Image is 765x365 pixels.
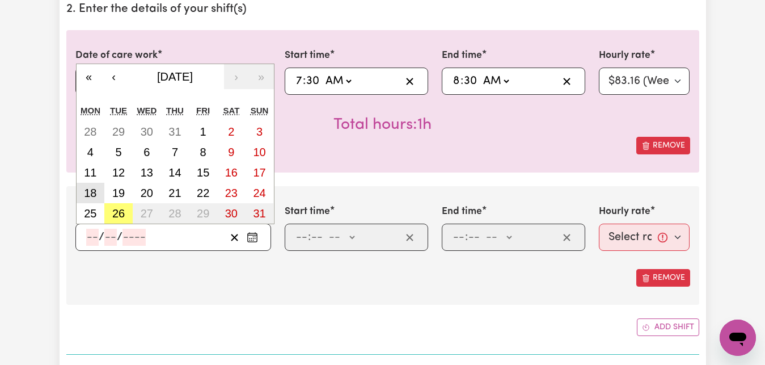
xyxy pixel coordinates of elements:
input: -- [86,229,99,246]
abbr: July 30, 2025 [141,125,153,138]
abbr: Sunday [251,106,269,115]
button: August 2, 2025 [217,121,246,142]
label: Date of care work [75,48,158,63]
button: August 4, 2025 [77,142,105,162]
span: : [460,75,463,87]
button: July 29, 2025 [104,121,133,142]
abbr: Monday [81,106,100,115]
button: Remove this shift [636,269,690,287]
label: Hourly rate [599,48,650,63]
input: -- [463,73,477,90]
button: August 17, 2025 [246,162,274,183]
abbr: July 29, 2025 [112,125,125,138]
h2: 2. Enter the details of your shift(s) [66,2,699,16]
button: August 16, 2025 [217,162,246,183]
button: August 15, 2025 [189,162,217,183]
button: August 8, 2025 [189,142,217,162]
button: › [224,64,249,89]
button: August 12, 2025 [104,162,133,183]
button: August 23, 2025 [217,183,246,203]
button: August 18, 2025 [77,183,105,203]
abbr: August 20, 2025 [141,187,153,199]
button: August 22, 2025 [189,183,217,203]
abbr: August 7, 2025 [172,146,178,158]
button: August 21, 2025 [161,183,189,203]
abbr: August 12, 2025 [112,166,125,179]
button: August 7, 2025 [161,142,189,162]
abbr: August 3, 2025 [256,125,263,138]
abbr: August 9, 2025 [228,146,234,158]
abbr: August 6, 2025 [143,146,150,158]
button: August 26, 2025 [104,203,133,224]
input: ---- [122,229,146,246]
label: End time [442,204,482,219]
abbr: August 27, 2025 [141,207,153,220]
button: Enter the date of care work [243,229,261,246]
abbr: August 1, 2025 [200,125,206,138]
button: August 9, 2025 [217,142,246,162]
label: Start time [285,204,330,219]
button: » [249,64,274,89]
abbr: August 29, 2025 [197,207,209,220]
label: Date of care work [75,204,158,219]
span: / [117,231,122,244]
span: : [308,231,311,244]
button: August 6, 2025 [133,142,161,162]
span: Total hours worked: 1 hour [333,117,432,133]
span: [DATE] [157,70,193,83]
abbr: Thursday [166,106,184,115]
abbr: July 28, 2025 [84,125,96,138]
abbr: August 10, 2025 [253,146,265,158]
button: July 28, 2025 [77,121,105,142]
button: August 28, 2025 [161,203,189,224]
input: -- [311,229,323,246]
abbr: August 8, 2025 [200,146,206,158]
button: August 19, 2025 [104,183,133,203]
abbr: August 14, 2025 [168,166,181,179]
abbr: August 28, 2025 [168,207,181,220]
button: August 3, 2025 [246,121,274,142]
abbr: August 4, 2025 [87,146,94,158]
abbr: Tuesday [110,106,127,115]
button: Clear date [226,229,243,246]
abbr: August 26, 2025 [112,207,125,220]
abbr: August 21, 2025 [168,187,181,199]
button: ‹ [102,64,126,89]
button: August 5, 2025 [104,142,133,162]
abbr: July 31, 2025 [168,125,181,138]
abbr: August 25, 2025 [84,207,96,220]
button: August 20, 2025 [133,183,161,203]
abbr: August 19, 2025 [112,187,125,199]
button: August 11, 2025 [77,162,105,183]
abbr: August 11, 2025 [84,166,96,179]
input: -- [295,73,303,90]
input: -- [453,73,460,90]
button: August 14, 2025 [161,162,189,183]
input: -- [306,73,320,90]
span: : [465,231,468,244]
button: August 31, 2025 [246,203,274,224]
input: -- [295,229,308,246]
button: [DATE] [126,64,224,89]
button: « [77,64,102,89]
label: Start time [285,48,330,63]
iframe: Button to launch messaging window [720,320,756,356]
abbr: August 17, 2025 [253,166,265,179]
abbr: Saturday [223,106,239,115]
abbr: August 24, 2025 [253,187,265,199]
button: August 27, 2025 [133,203,161,224]
abbr: August 13, 2025 [141,166,153,179]
button: August 13, 2025 [133,162,161,183]
button: August 29, 2025 [189,203,217,224]
abbr: August 16, 2025 [225,166,238,179]
abbr: Friday [196,106,210,115]
span: / [99,231,104,244]
abbr: August 22, 2025 [197,187,209,199]
input: -- [468,229,480,246]
abbr: August 31, 2025 [253,207,265,220]
button: August 30, 2025 [217,203,246,224]
abbr: August 2, 2025 [228,125,234,138]
abbr: August 5, 2025 [115,146,121,158]
button: July 30, 2025 [133,121,161,142]
label: Hourly rate [599,204,650,219]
